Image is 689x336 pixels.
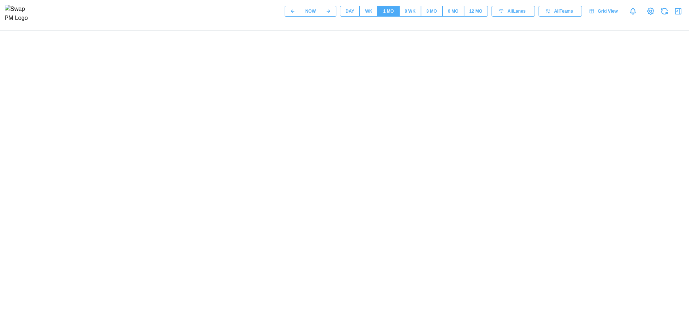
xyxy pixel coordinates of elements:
button: Refresh Grid [659,6,669,16]
button: AllLanes [492,6,535,17]
button: 12 MO [464,6,488,17]
div: DAY [345,8,354,15]
a: Grid View [586,6,623,17]
div: NOW [305,8,316,15]
button: 1 MO [378,6,399,17]
div: 1 MO [383,8,394,15]
a: Notifications [627,5,639,17]
button: 3 MO [421,6,442,17]
button: 8 WK [399,6,421,17]
img: Swap PM Logo [5,5,34,23]
button: NOW [300,6,321,17]
div: WK [365,8,372,15]
div: 6 MO [448,8,458,15]
button: AllTeams [539,6,582,17]
button: 6 MO [442,6,464,17]
div: 3 MO [426,8,437,15]
button: WK [360,6,378,17]
span: All Teams [554,6,573,16]
button: DAY [340,6,360,17]
span: All Lanes [507,6,526,16]
div: 8 WK [405,8,416,15]
span: Grid View [598,6,618,16]
div: 12 MO [469,8,482,15]
a: View Project [646,6,656,16]
button: Open Drawer [673,6,683,16]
